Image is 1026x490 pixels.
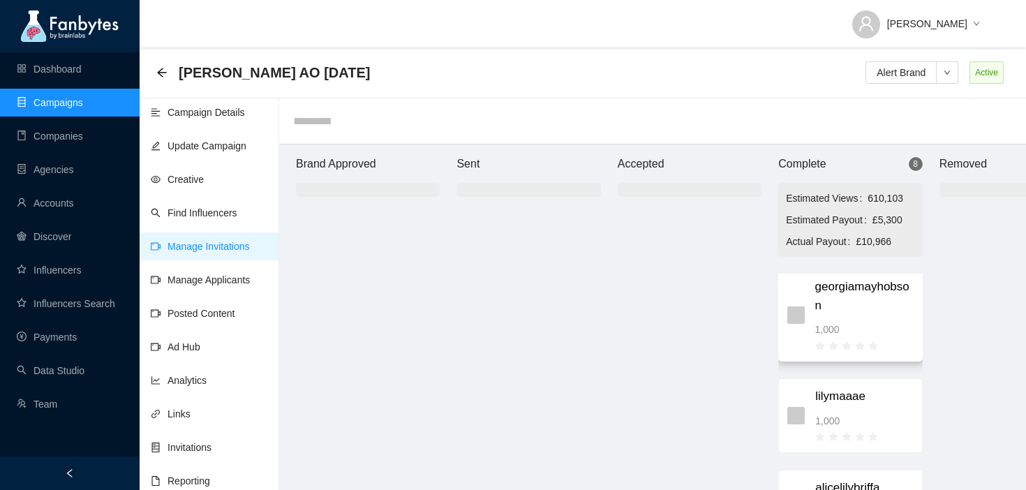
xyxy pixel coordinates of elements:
article: Sent [456,155,479,172]
a: video-cameraManage Applicants [151,274,250,285]
span: Alert Brand [877,65,925,80]
button: Alert Brand [865,61,937,84]
article: Accepted [618,155,664,172]
span: star [868,432,878,442]
a: video-cameraManage Invitations [151,241,250,252]
button: down [936,61,958,84]
span: 1,000 [815,322,840,337]
sup: 8 [909,157,923,171]
a: radar-chartDiscover [17,231,71,242]
span: 610,103 [868,191,914,206]
span: star [828,341,838,351]
span: Squishmallows AO June 2025 [179,61,370,84]
span: star [855,341,865,351]
span: [PERSON_NAME] [887,16,967,31]
a: line-chartAnalytics [151,375,207,386]
span: lilymaaae [815,387,913,406]
span: £10,966 [856,234,915,249]
span: star [855,432,865,442]
a: align-leftCampaign Details [151,107,245,118]
a: video-cameraAd Hub [151,341,200,352]
a: starInfluencers [17,265,81,276]
a: userAccounts [17,198,74,209]
div: lilymaaae1,000 [778,378,922,453]
span: user [858,15,875,32]
span: 1,000 [815,413,840,429]
article: Complete [778,155,826,172]
a: containerAgencies [17,164,74,175]
span: £5,300 [872,212,915,228]
span: star [815,341,825,351]
span: star [868,341,878,351]
a: bookCompanies [17,131,83,142]
span: Active [969,61,1004,84]
a: searchData Studio [17,365,84,376]
a: eyeCreative [151,174,204,185]
span: arrow-left [156,67,168,78]
a: starInfluencers Search [17,298,115,309]
button: [PERSON_NAME]down [841,7,991,29]
div: georgiamayhobson1,000 [778,269,922,362]
span: star [815,432,825,442]
a: linkLinks [151,408,191,420]
span: Estimated Views [786,191,868,206]
span: Actual Payout [786,234,856,249]
article: Brand Approved [296,155,376,172]
a: pay-circlePayments [17,332,77,343]
a: fileReporting [151,475,210,487]
span: 8 [913,159,918,169]
span: down [973,20,980,29]
span: star [828,432,838,442]
a: usergroup-addTeam [17,399,57,410]
article: Removed [939,155,987,172]
a: appstoreDashboard [17,64,82,75]
span: down [937,69,958,76]
span: star [842,432,852,442]
a: databaseCampaigns [17,97,83,108]
a: video-cameraPosted Content [151,308,235,319]
span: left [65,468,75,478]
div: Back [156,67,168,79]
span: georgiamayhobson [815,278,914,315]
a: searchFind Influencers [151,207,237,218]
span: star [842,341,852,351]
span: Estimated Payout [786,212,872,228]
a: editUpdate Campaign [151,140,246,151]
a: hddInvitations [151,442,211,453]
